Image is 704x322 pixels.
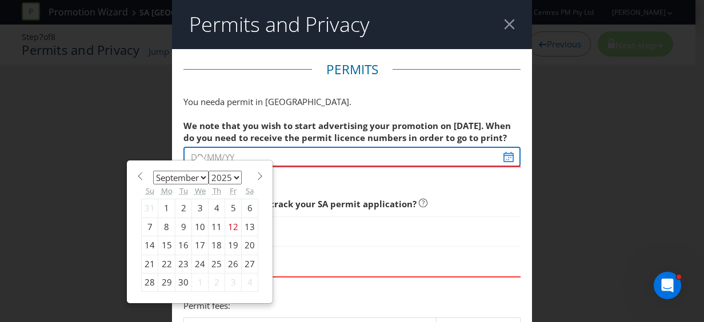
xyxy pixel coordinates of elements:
abbr: Wednesday [195,186,206,196]
div: 18 [209,236,225,255]
div: 21 [142,255,158,273]
abbr: Thursday [213,186,221,196]
div: 6 [242,199,258,218]
div: 2 [209,273,225,291]
div: 25 [209,255,225,273]
div: 19 [225,236,242,255]
div: 28 [142,273,158,291]
div: 2 [175,199,192,218]
div: 3 [225,273,242,291]
span: Do you want to fast track your SA permit application? [183,198,417,210]
div: 12 [225,218,242,236]
div: 1 [158,199,175,218]
div: 7 [142,218,158,236]
div: 20 [242,236,258,255]
div: 29 [158,273,175,291]
div: 30 [175,273,192,291]
div: 24 [192,255,209,273]
div: 1 [192,273,209,291]
div: 16 [175,236,192,255]
span: This field is required [183,277,521,294]
div: 22 [158,255,175,273]
abbr: Tuesday [179,186,188,196]
abbr: Friday [230,186,237,196]
legend: Permits [312,61,393,79]
div: 27 [242,255,258,273]
div: 14 [142,236,158,255]
div: 13 [242,218,258,236]
div: 15 [158,236,175,255]
input: DD/MM/YY [183,147,521,167]
span: We note that you wish to start advertising your promotion on [DATE]. When do you need to receive ... [183,120,511,143]
div: 11 [209,218,225,236]
div: 5 [225,199,242,218]
h2: Permits and Privacy [189,13,370,36]
span: a permit in [GEOGRAPHIC_DATA] [220,96,349,107]
span: You need [183,96,220,107]
div: 26 [225,255,242,273]
span: . [349,96,351,107]
p: Permit fees: [183,300,521,312]
abbr: Saturday [246,186,254,196]
div: 23 [175,255,192,273]
div: 10 [192,218,209,236]
div: 31 [142,199,158,218]
span: This field is required [183,167,521,184]
iframe: Intercom live chat [654,272,681,299]
abbr: Sunday [146,186,154,196]
abbr: Monday [161,186,173,196]
div: 4 [242,273,258,291]
div: 4 [209,199,225,218]
div: 3 [192,199,209,218]
div: 17 [192,236,209,255]
div: 8 [158,218,175,236]
div: 9 [175,218,192,236]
